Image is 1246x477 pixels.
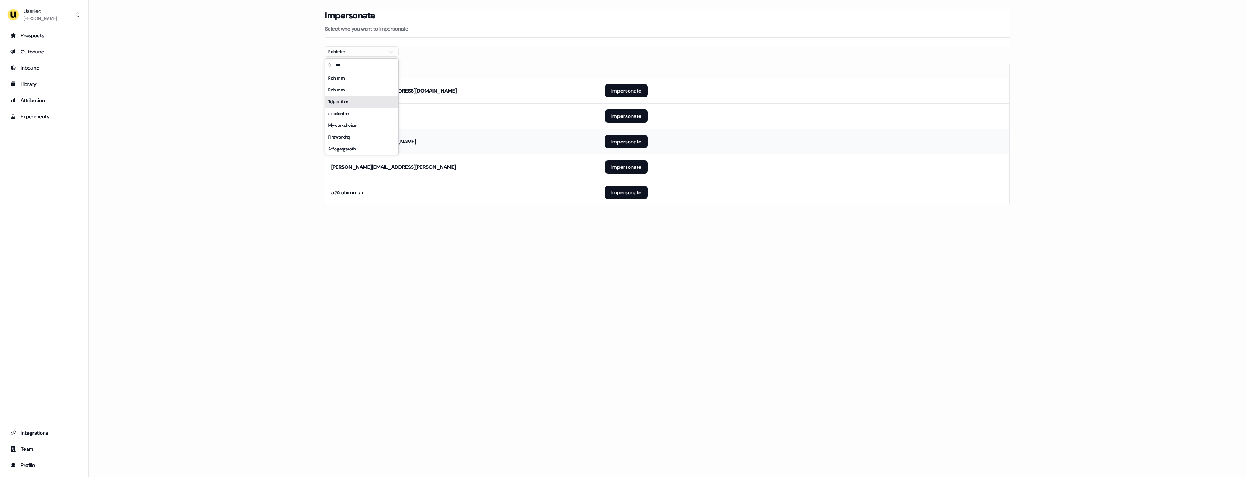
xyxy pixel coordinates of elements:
div: Rohirrim [325,72,398,84]
div: Library [10,80,78,88]
div: a@rohirrim.ai [331,189,363,196]
button: Impersonate [605,160,648,174]
a: Go to team [6,443,82,455]
div: Rohirrim [325,84,398,96]
div: Userled [24,7,57,15]
div: Experiments [10,113,78,120]
button: Impersonate [605,186,648,199]
div: Outbound [10,48,78,55]
button: Rohirrim [325,46,399,57]
a: Go to templates [6,78,82,90]
div: Attribution [10,97,78,104]
h3: Impersonate [325,10,375,21]
a: Go to profile [6,459,82,471]
a: Go to outbound experience [6,46,82,58]
a: Go to experiments [6,111,82,122]
div: [PERSON_NAME][EMAIL_ADDRESS][PERSON_NAME] [331,163,456,171]
p: Select who you want to impersonate [325,25,1010,32]
div: Prospects [10,32,78,39]
div: Team [10,445,78,453]
div: Rohirrim [328,48,384,55]
div: [PERSON_NAME] [24,15,57,22]
a: Go to integrations [6,427,82,439]
button: Userled[PERSON_NAME] [6,6,82,24]
div: excelorithm [325,108,398,119]
div: Affogatgaroth [325,143,398,155]
th: Email [325,63,599,78]
button: Impersonate [605,84,648,97]
button: Impersonate [605,135,648,148]
div: Integrations [10,429,78,436]
div: Myworkchoice [325,119,398,131]
div: Fireworkhq [325,131,398,143]
a: Go to attribution [6,94,82,106]
button: Impersonate [605,109,648,123]
div: Inbound [10,64,78,72]
div: Profile [10,462,78,469]
div: Telgorithm [325,96,398,108]
a: Go to prospects [6,29,82,41]
a: Go to Inbound [6,62,82,74]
